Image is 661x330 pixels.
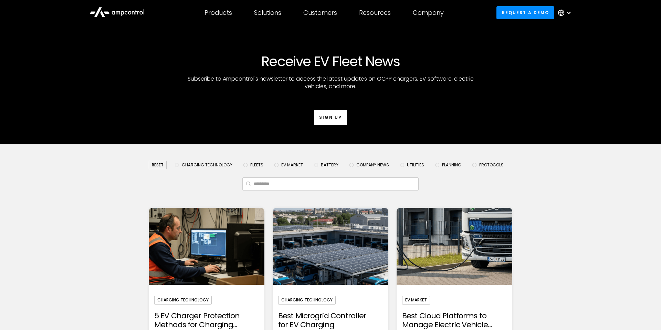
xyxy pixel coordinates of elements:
h2: 5 EV Charger Protection Methods for Charging Infrastructure [154,311,259,330]
div: Resources [359,9,391,17]
a: Sign up [314,110,347,125]
h2: Best Cloud Platforms to Manage Electric Vehicle Charging [402,311,507,330]
div: Customers [303,9,337,17]
div: EV Market [402,296,430,304]
div: Charging Technology [154,296,212,304]
div: reset [149,161,167,169]
div: Company [413,9,444,17]
span: EV Market [281,162,303,168]
div: Solutions [254,9,281,17]
span: Battery [321,162,338,168]
span: Protocols [479,162,504,168]
div: Products [204,9,232,17]
div: Charging Technology [278,296,336,304]
span: Charging Technology [182,162,232,168]
span: Fleets [250,162,263,168]
span: Planning [442,162,461,168]
h2: Best Microgrid Controller for EV Charging [278,311,383,330]
p: Subscribe to Ampcontrol's newsletter to access the latest updates on OCPP chargers, EV software, ... [179,75,482,91]
span: Company News [356,162,389,168]
a: Request a demo [496,6,554,19]
h1: Receive EV Fleet News [209,53,452,70]
span: Utilities [407,162,424,168]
